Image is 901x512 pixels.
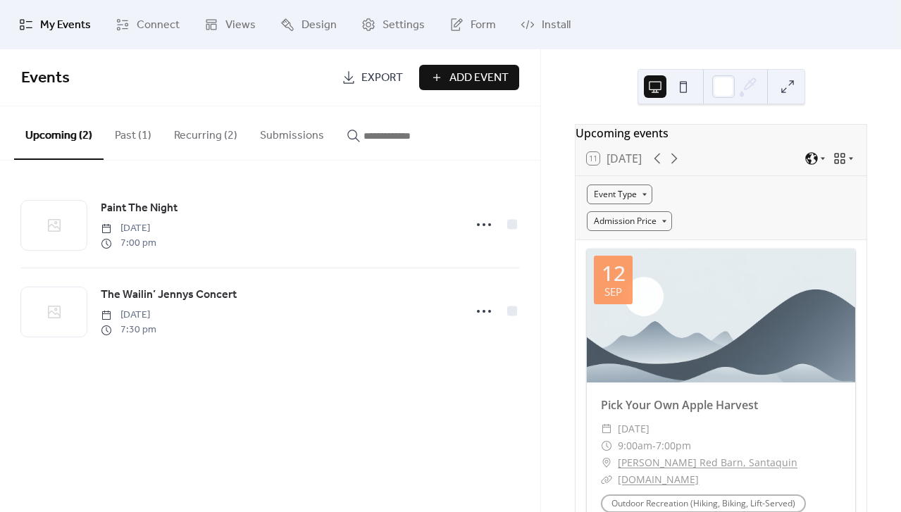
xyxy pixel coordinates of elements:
[656,437,691,454] span: 7:00pm
[302,17,337,34] span: Design
[652,437,656,454] span: -
[601,397,758,413] a: Pick Your Own Apple Harvest
[101,323,156,337] span: 7:30 pm
[137,17,180,34] span: Connect
[331,65,414,90] a: Export
[510,6,581,44] a: Install
[361,70,403,87] span: Export
[163,106,249,158] button: Recurring (2)
[604,287,622,297] div: Sep
[576,125,866,142] div: Upcoming events
[471,17,496,34] span: Form
[8,6,101,44] a: My Events
[21,63,70,94] span: Events
[101,236,156,251] span: 7:00 pm
[618,420,650,437] span: [DATE]
[419,65,519,90] button: Add Event
[542,17,571,34] span: Install
[194,6,266,44] a: Views
[618,473,699,486] a: [DOMAIN_NAME]
[602,263,626,284] div: 12
[104,106,163,158] button: Past (1)
[225,17,256,34] span: Views
[40,17,91,34] span: My Events
[101,286,237,304] a: The Wailin’ Jennys Concert
[101,200,178,217] span: Paint The Night
[601,420,612,437] div: ​
[101,308,156,323] span: [DATE]
[449,70,509,87] span: Add Event
[439,6,507,44] a: Form
[101,287,237,304] span: The Wailin’ Jennys Concert
[270,6,347,44] a: Design
[601,437,612,454] div: ​
[383,17,425,34] span: Settings
[105,6,190,44] a: Connect
[351,6,435,44] a: Settings
[101,221,156,236] span: [DATE]
[249,106,335,158] button: Submissions
[601,471,612,488] div: ​
[618,454,797,471] a: [PERSON_NAME] Red Barn, Santaquin
[618,437,652,454] span: 9:00am
[601,454,612,471] div: ​
[14,106,104,160] button: Upcoming (2)
[101,199,178,218] a: Paint The Night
